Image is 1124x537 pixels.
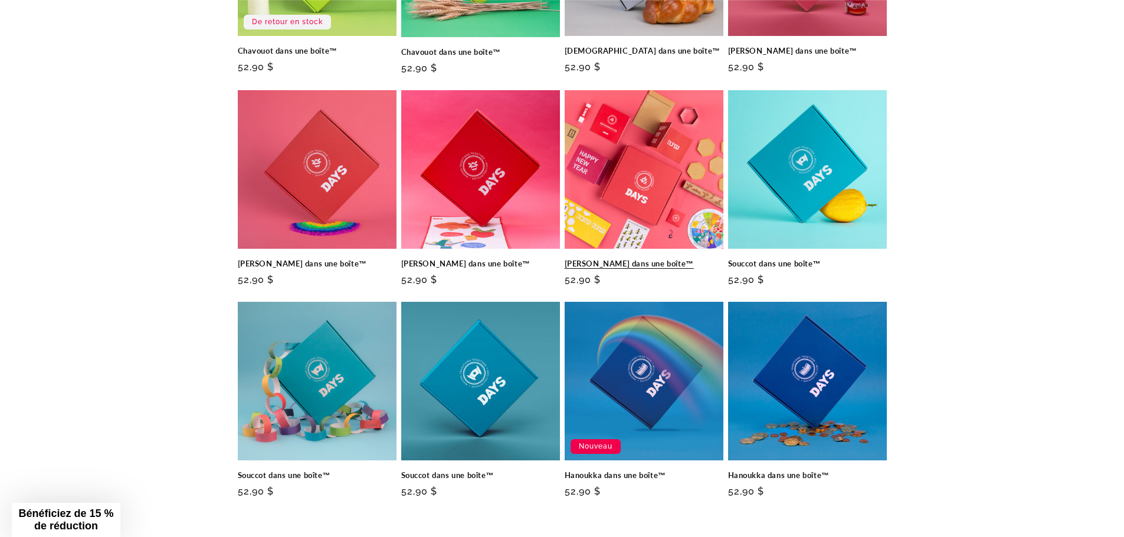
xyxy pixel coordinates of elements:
font: Bénéficiez de 15 % de réduction [18,508,113,532]
a: Chavouot dans une boîte™ [401,47,560,57]
a: Souccot dans une boîte™ [728,259,887,269]
a: Hanoukka dans une boîte™ [565,470,723,480]
a: [PERSON_NAME] dans une boîte™ [401,259,560,269]
a: [DEMOGRAPHIC_DATA] dans une boîte™ [565,46,723,56]
a: Hanoukka dans une boîte™ [728,470,887,480]
div: Bénéficiez de 15 % de réduction [12,503,120,537]
a: [PERSON_NAME] dans une boîte™ [728,46,887,56]
a: [PERSON_NAME] dans une boîte™ [565,259,723,269]
a: Souccot dans une boîte™ [401,470,560,480]
a: Souccot dans une boîte™ [238,470,396,480]
a: [PERSON_NAME] dans une boîte™ [238,259,396,269]
a: Chavouot dans une boîte™ [238,46,396,56]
